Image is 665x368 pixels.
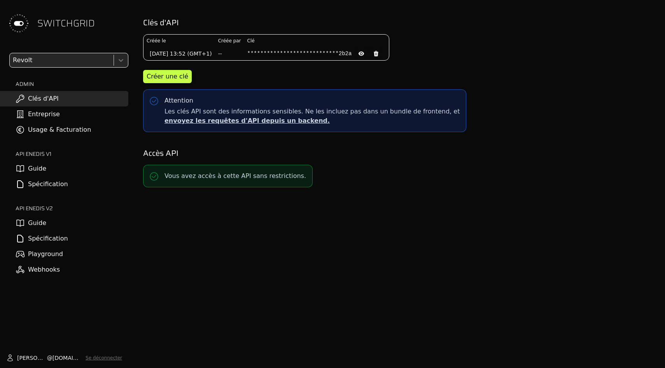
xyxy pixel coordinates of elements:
[143,35,215,47] th: Créée le
[143,148,654,159] h2: Accès API
[215,35,244,47] th: Créée par
[52,354,82,362] span: [DOMAIN_NAME]
[215,47,244,60] td: --
[47,354,52,362] span: @
[164,96,193,105] div: Attention
[16,80,128,88] h2: ADMIN
[147,72,188,81] div: Créer une clé
[164,171,306,181] p: Vous avez accès à cette API sans restrictions.
[16,150,128,158] h2: API ENEDIS v1
[244,35,389,47] th: Clé
[143,70,192,83] button: Créer une clé
[16,204,128,212] h2: API ENEDIS v2
[6,11,31,36] img: Switchgrid Logo
[143,17,654,28] h2: Clés d'API
[164,116,460,126] p: envoyez les requêtes d'API depuis un backend.
[17,354,47,362] span: [PERSON_NAME]
[37,17,95,30] span: SWITCHGRID
[143,47,215,60] td: [DATE] 13:52 (GMT+1)
[164,107,460,126] span: Les clés API sont des informations sensibles. Ne les incluez pas dans un bundle de frontend, et
[86,355,122,361] button: Se déconnecter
